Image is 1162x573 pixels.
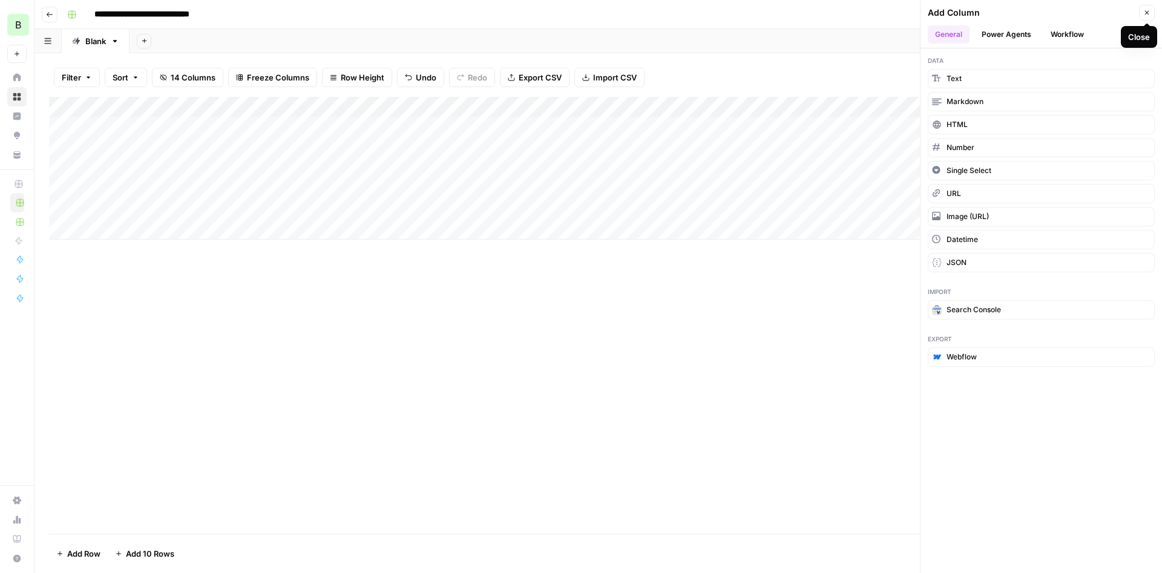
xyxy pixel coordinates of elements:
[468,71,487,83] span: Redo
[67,548,100,560] span: Add Row
[928,69,1155,88] button: Text
[947,257,967,268] span: JSON
[928,115,1155,134] button: HTML
[928,253,1155,272] button: JSON
[7,10,27,40] button: Workspace: Bennett Financials
[7,87,27,106] a: Browse
[928,184,1155,203] button: URL
[171,71,215,83] span: 14 Columns
[928,287,1155,296] span: Import
[593,71,637,83] span: Import CSV
[7,106,27,126] a: Insights
[7,68,27,87] a: Home
[341,71,384,83] span: Row Height
[247,71,309,83] span: Freeze Columns
[105,68,147,87] button: Sort
[947,211,989,222] span: Image (URL)
[928,207,1155,226] button: Image (URL)
[322,68,392,87] button: Row Height
[974,25,1039,44] button: Power Agents
[947,96,983,107] span: Markdown
[928,300,1155,319] button: Search Console
[7,549,27,568] button: Help + Support
[152,68,223,87] button: 14 Columns
[7,126,27,145] a: Opportunities
[928,230,1155,249] button: Datetime
[947,142,974,153] span: Number
[519,71,562,83] span: Export CSV
[126,548,174,560] span: Add 10 Rows
[62,29,130,53] a: Blank
[7,510,27,529] a: Usage
[500,68,570,87] button: Export CSV
[928,138,1155,157] button: Number
[49,544,108,563] button: Add Row
[947,234,978,245] span: Datetime
[7,529,27,549] a: Learning Hub
[928,92,1155,111] button: Markdown
[228,68,317,87] button: Freeze Columns
[1128,31,1150,43] div: Close
[449,68,495,87] button: Redo
[928,56,1155,65] span: Data
[947,188,961,199] span: URL
[1043,25,1091,44] button: Workflow
[15,18,21,32] span: B
[7,491,27,510] a: Settings
[62,71,81,83] span: Filter
[574,68,645,87] button: Import CSV
[7,145,27,165] a: Your Data
[85,35,106,47] div: Blank
[947,73,962,84] span: Text
[947,119,968,130] span: HTML
[397,68,444,87] button: Undo
[928,25,970,44] button: General
[54,68,100,87] button: Filter
[947,304,1001,315] span: Search Console
[947,352,977,362] span: Webflow
[113,71,128,83] span: Sort
[416,71,436,83] span: Undo
[928,161,1155,180] button: Single Select
[928,347,1155,367] button: Webflow
[108,544,182,563] button: Add 10 Rows
[947,165,991,176] span: Single Select
[928,334,1155,344] span: Export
